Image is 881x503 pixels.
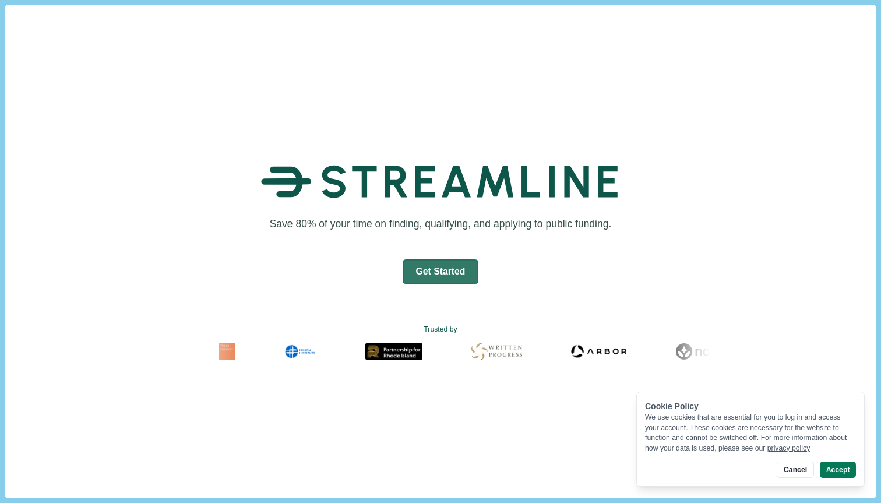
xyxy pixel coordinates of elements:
[820,462,856,478] button: Accept
[676,343,724,360] img: Noya Logo
[365,343,422,360] img: Partnership for Rhode Island Logo
[261,149,620,214] img: Streamline Climate Logo
[424,325,457,335] text: Trusted by
[266,217,615,231] h1: Save 80% of your time on finding, qualifying, and applying to public funding.
[403,259,479,284] button: Get Started
[570,343,626,360] img: Arbor Logo
[219,343,235,360] img: Fram Energy Logo
[471,343,522,360] img: Written Progress Logo
[777,462,813,478] button: Cancel
[767,444,810,452] a: privacy policy
[645,413,856,453] div: We use cookies that are essential for you to log in and access your account. These cookies are ne...
[284,343,316,360] img: Milken Institute Logo
[645,402,699,411] span: Cookie Policy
